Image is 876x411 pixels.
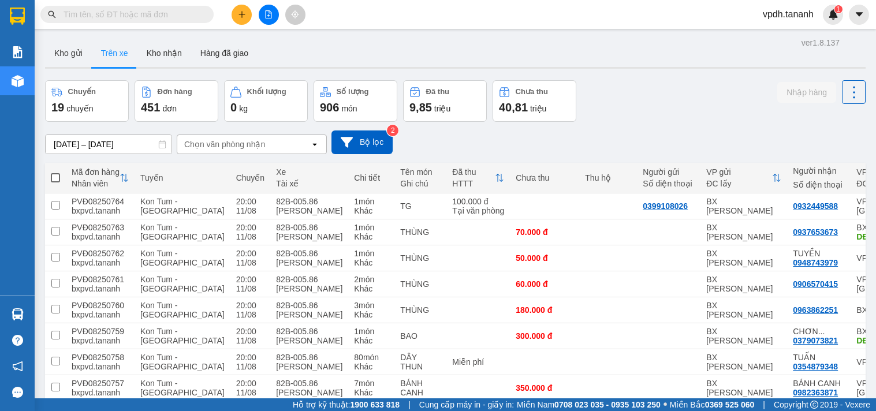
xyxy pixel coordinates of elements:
[344,327,379,336] div: 1 món
[341,104,357,113] span: món
[224,80,308,122] button: Khối lượng0kg
[269,275,333,284] div: 82B-005.86
[269,206,333,215] div: [PERSON_NAME]
[849,5,869,25] button: caret-down
[783,362,829,371] div: 0354879348
[291,10,299,18] span: aim
[344,284,379,293] div: Khác
[269,167,333,177] div: Xe
[390,179,431,188] div: Ghi chú
[506,173,564,182] div: Chưa thu
[783,336,829,345] div: 0379073821
[12,75,24,87] img: warehouse-icon
[230,173,258,182] div: Chuyến
[92,39,138,67] button: Trên xe
[409,100,431,114] span: 9,85
[691,163,777,193] th: Toggle SortBy
[230,206,258,215] div: 11/08
[696,357,771,367] div: BX [PERSON_NAME]
[72,327,129,336] div: PVĐ08250759
[390,167,431,177] div: Tên món
[528,104,546,113] span: triệu
[344,336,379,345] div: Khác
[66,104,93,113] span: chuyến
[230,284,258,293] div: 11/08
[344,275,379,284] div: 2 món
[184,139,264,150] div: Chọn văn phòng nhận
[269,379,333,388] div: 82B-005.86
[230,301,258,310] div: 20:00
[696,331,771,341] div: BX [PERSON_NAME]
[232,5,252,25] button: plus
[269,353,333,362] div: 82B-005.86
[344,232,379,241] div: Khác
[428,398,519,411] span: Cung cấp máy in - giấy in:
[141,100,160,114] span: 451
[426,88,448,96] div: Đã thu
[12,335,23,346] span: question-circle
[433,104,450,113] span: triệu
[437,163,500,193] th: Toggle SortBy
[344,301,379,310] div: 3 món
[696,227,771,237] div: BX [PERSON_NAME]
[192,39,259,67] button: Hàng đã giao
[12,46,24,58] img: solution-icon
[506,253,564,263] div: 50.000 đ
[834,5,843,13] sup: 1
[12,387,23,398] span: message
[72,301,129,310] div: PVĐ08250760
[230,275,258,284] div: 20:00
[696,305,771,315] div: BX [PERSON_NAME]
[162,104,177,113] span: đơn
[836,5,840,13] span: 1
[72,336,129,345] div: bxpvd.tananh
[45,39,92,67] button: Kho gửi
[303,398,409,411] span: Hỗ trợ kỹ thuật:
[783,166,835,175] div: Người nhận
[783,388,829,397] div: 0982363871
[269,258,333,267] div: [PERSON_NAME]
[442,167,485,177] div: Đã thu
[230,249,258,258] div: 20:00
[521,398,663,411] span: Miền Nam
[344,249,379,258] div: 1 món
[390,357,431,367] div: DÂY THUN
[269,197,333,206] div: 82B-005.86
[344,310,379,319] div: Khác
[230,100,237,114] span: 0
[696,253,771,263] div: BX [PERSON_NAME]
[72,167,120,177] div: Mã đơn hàng
[403,80,487,122] button: Đã thu9,85 triệu
[230,327,258,336] div: 20:00
[506,227,564,237] div: 70.000 đ
[783,305,829,315] div: 0963862251
[633,167,685,177] div: Người gửi
[45,80,129,122] button: Chuyến19chuyến
[696,383,771,393] div: BX [PERSON_NAME]
[158,88,189,96] div: Đơn hàng
[68,88,92,96] div: Chuyến
[783,379,835,388] div: BÁNH CANH
[344,206,379,215] div: Khác
[506,279,564,289] div: 60.000 đ
[310,140,319,149] svg: open
[390,279,431,289] div: THÙNG
[783,258,829,267] div: 0948743979
[247,88,282,96] div: Khối lượng
[344,379,379,388] div: 7 món
[72,362,129,371] div: bxpvd.tananh
[230,197,258,206] div: 20:00
[72,258,129,267] div: bxpvd.tananh
[506,331,564,341] div: 300.000 đ
[812,401,820,409] span: copyright
[783,227,829,237] div: 0937653673
[666,402,670,407] span: ⚪️
[386,125,398,136] sup: 2
[442,206,494,215] div: Tại văn phòng
[269,223,333,232] div: 82B-005.86
[72,310,129,319] div: bxpvd.tananh
[390,305,431,315] div: THÙNG
[269,336,333,345] div: [PERSON_NAME]
[344,197,379,206] div: 1 món
[442,357,494,367] div: Miễn phí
